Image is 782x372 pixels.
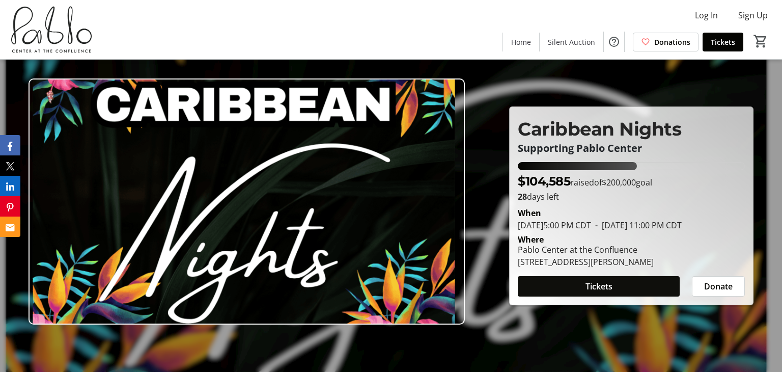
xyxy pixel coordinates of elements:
[540,33,603,51] a: Silent Auction
[518,143,745,154] p: Supporting Pablo Center
[6,4,97,55] img: Pablo Center's Logo
[518,118,681,140] span: Caribbean Nights
[738,9,768,21] span: Sign Up
[518,256,654,268] div: [STREET_ADDRESS][PERSON_NAME]
[687,7,726,23] button: Log In
[654,37,690,47] span: Donations
[591,220,602,231] span: -
[591,220,682,231] span: [DATE] 11:00 PM CDT
[518,191,745,203] p: days left
[633,33,699,51] a: Donations
[29,78,465,325] img: Campaign CTA Media Photo
[692,276,745,297] button: Donate
[518,191,527,202] span: 28
[511,37,531,47] span: Home
[695,9,718,21] span: Log In
[602,177,636,188] span: $200,000
[518,276,680,297] button: Tickets
[518,174,570,189] span: $104,585
[751,32,770,50] button: Cart
[518,244,654,256] div: Pablo Center at the Confluence
[711,37,735,47] span: Tickets
[604,32,624,52] button: Help
[518,220,591,231] span: [DATE] 5:00 PM CDT
[518,207,541,219] div: When
[503,33,539,51] a: Home
[518,172,652,191] p: raised of goal
[703,33,743,51] a: Tickets
[518,235,544,244] div: Where
[518,162,745,170] div: 52.29288% of fundraising goal reached
[585,280,612,293] span: Tickets
[704,280,733,293] span: Donate
[548,37,595,47] span: Silent Auction
[730,7,776,23] button: Sign Up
